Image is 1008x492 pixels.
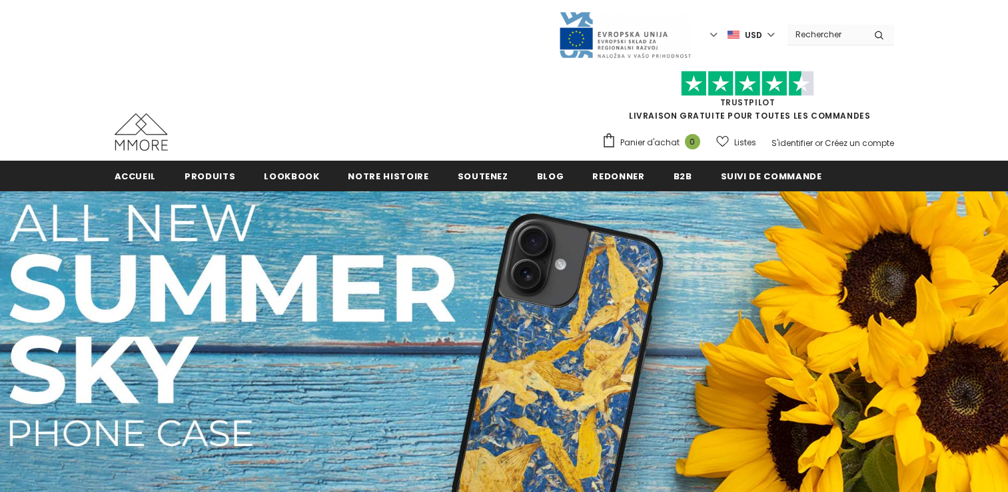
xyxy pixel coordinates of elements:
[592,161,644,191] a: Redonner
[602,77,894,121] span: LIVRAISON GRATUITE POUR TOUTES LES COMMANDES
[815,137,823,149] span: or
[771,137,813,149] a: S'identifier
[721,170,822,183] span: Suivi de commande
[602,133,707,153] a: Panier d'achat 0
[787,25,864,44] input: Search Site
[264,170,319,183] span: Lookbook
[458,170,508,183] span: soutenez
[685,134,700,149] span: 0
[458,161,508,191] a: soutenez
[348,170,428,183] span: Notre histoire
[674,170,692,183] span: B2B
[264,161,319,191] a: Lookbook
[115,161,157,191] a: Accueil
[348,161,428,191] a: Notre histoire
[825,137,894,149] a: Créez un compte
[728,29,740,41] img: USD
[115,113,168,151] img: Cas MMORE
[734,136,756,149] span: Listes
[745,29,762,42] span: USD
[620,136,680,149] span: Panier d'achat
[115,170,157,183] span: Accueil
[674,161,692,191] a: B2B
[558,29,692,40] a: Javni Razpis
[558,11,692,59] img: Javni Razpis
[681,71,814,97] img: Faites confiance aux étoiles pilotes
[592,170,644,183] span: Redonner
[537,161,564,191] a: Blog
[537,170,564,183] span: Blog
[720,97,775,108] a: TrustPilot
[185,170,235,183] span: Produits
[185,161,235,191] a: Produits
[721,161,822,191] a: Suivi de commande
[716,131,756,154] a: Listes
